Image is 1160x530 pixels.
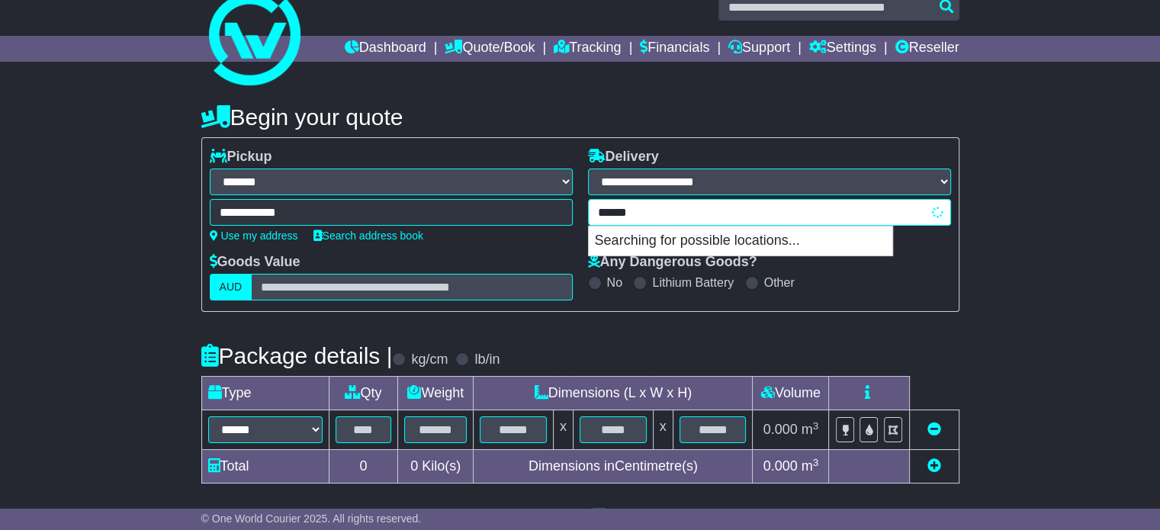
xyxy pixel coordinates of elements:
span: m [802,422,819,437]
td: x [653,410,673,450]
span: © One World Courier 2025. All rights reserved. [201,512,422,525]
label: Goods Value [210,254,300,271]
h4: Begin your quote [201,104,959,130]
span: 0 [410,458,418,474]
h4: Package details | [201,343,393,368]
td: Type [201,377,329,410]
label: kg/cm [411,352,448,368]
a: Dashboard [345,36,426,62]
label: Any Dangerous Goods? [588,254,757,271]
typeahead: Please provide city [588,199,951,226]
a: Reseller [895,36,959,62]
sup: 3 [813,457,819,468]
a: Settings [809,36,876,62]
a: Add new item [927,458,941,474]
label: No [607,275,622,290]
a: Search address book [313,230,423,242]
td: Weight [398,377,474,410]
span: m [802,458,819,474]
a: Support [728,36,790,62]
span: 0.000 [763,458,798,474]
label: Lithium Battery [652,275,734,290]
td: 0 [329,450,398,483]
a: Tracking [554,36,621,62]
span: 0.000 [763,422,798,437]
label: AUD [210,274,252,300]
sup: 3 [813,420,819,432]
td: Dimensions in Centimetre(s) [474,450,753,483]
td: Volume [753,377,829,410]
td: Dimensions (L x W x H) [474,377,753,410]
p: Searching for possible locations... [589,226,892,255]
label: Delivery [588,149,659,165]
label: lb/in [474,352,500,368]
td: Qty [329,377,398,410]
a: Use my address [210,230,298,242]
td: x [553,410,573,450]
td: Kilo(s) [398,450,474,483]
a: Remove this item [927,422,941,437]
a: Quote/Book [445,36,535,62]
label: Pickup [210,149,272,165]
a: Financials [640,36,709,62]
td: Total [201,450,329,483]
label: Other [764,275,795,290]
